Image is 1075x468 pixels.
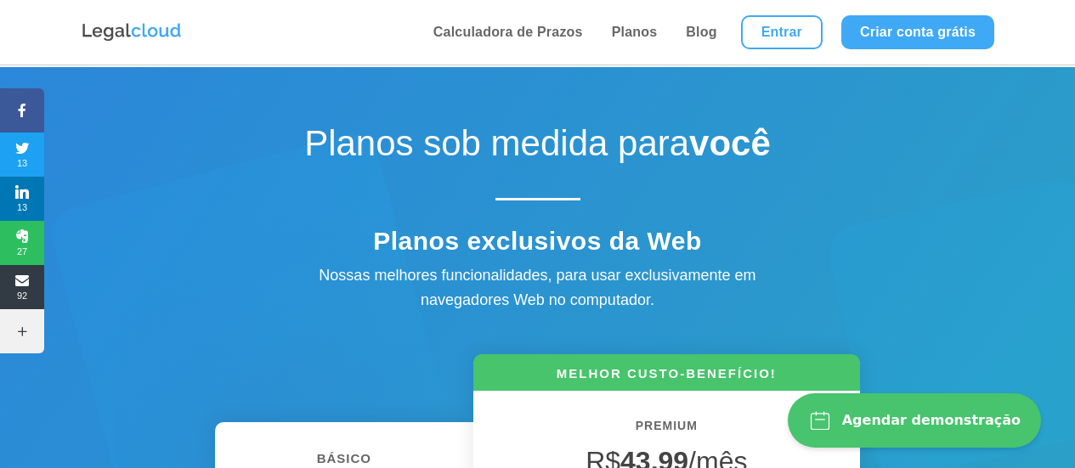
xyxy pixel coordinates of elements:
h4: Planos exclusivos da Web [240,226,835,265]
h1: Planos sob medida para [240,122,835,173]
div: Nossas melhores funcionalidades, para usar exclusivamente em navegadores Web no computador. [283,263,793,313]
img: Logo da Legalcloud [81,21,183,43]
h6: PREMIUM [499,416,835,445]
h6: MELHOR CUSTO-BENEFÍCIO! [473,364,860,391]
a: Criar conta grátis [841,15,994,49]
strong: você [689,123,771,163]
a: Entrar [741,15,823,49]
